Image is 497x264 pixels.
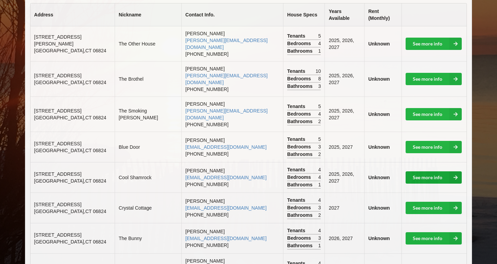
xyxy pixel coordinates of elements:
[287,212,314,219] span: Bathrooms
[34,73,81,78] span: [STREET_ADDRESS]
[324,3,364,26] th: Years Available
[115,162,181,193] td: Cool Shamrock
[318,118,321,125] span: 2
[186,236,267,241] a: [EMAIL_ADDRESS][DOMAIN_NAME]
[34,108,81,114] span: [STREET_ADDRESS]
[34,239,106,245] span: [GEOGRAPHIC_DATA] , CT 06824
[186,108,268,120] a: [PERSON_NAME][EMAIL_ADDRESS][DOMAIN_NAME]
[34,141,81,146] span: [STREET_ADDRESS]
[368,144,390,150] b: Unknown
[406,171,462,184] a: See more info
[324,26,364,61] td: 2025, 2026, 2027
[186,144,267,150] a: [EMAIL_ADDRESS][DOMAIN_NAME]
[287,32,307,39] span: Tenants
[34,34,81,47] span: [STREET_ADDRESS][PERSON_NAME]
[181,3,283,26] th: Contact Info.
[287,181,314,188] span: Bathrooms
[316,68,321,75] span: 10
[406,73,462,85] a: See more info
[318,151,321,158] span: 2
[287,235,313,241] span: Bedrooms
[368,236,390,241] b: Unknown
[115,223,181,253] td: The Bunny
[34,171,81,177] span: [STREET_ADDRESS]
[318,235,321,241] span: 3
[287,48,314,54] span: Bathrooms
[318,174,321,181] span: 4
[368,205,390,211] b: Unknown
[115,61,181,96] td: The Brothel
[318,32,321,39] span: 5
[181,96,283,132] td: [PERSON_NAME] [PHONE_NUMBER]
[318,181,321,188] span: 1
[364,3,402,26] th: Rent (Monthly)
[318,227,321,234] span: 4
[318,136,321,143] span: 5
[406,232,462,245] a: See more info
[287,204,313,211] span: Bedrooms
[318,143,321,150] span: 3
[406,202,462,214] a: See more info
[287,110,313,117] span: Bedrooms
[181,223,283,253] td: [PERSON_NAME] [PHONE_NUMBER]
[186,38,268,50] a: [PERSON_NAME][EMAIL_ADDRESS][DOMAIN_NAME]
[34,232,81,238] span: [STREET_ADDRESS]
[34,48,106,53] span: [GEOGRAPHIC_DATA] , CT 06824
[34,202,81,207] span: [STREET_ADDRESS]
[318,40,321,47] span: 4
[318,110,321,117] span: 4
[34,209,106,214] span: [GEOGRAPHIC_DATA] , CT 06824
[287,166,307,173] span: Tenants
[283,3,324,26] th: House Specs
[181,162,283,193] td: [PERSON_NAME] [PHONE_NUMBER]
[181,61,283,96] td: [PERSON_NAME] [PHONE_NUMBER]
[318,75,321,82] span: 8
[406,108,462,120] a: See more info
[318,166,321,173] span: 4
[115,26,181,61] td: The Other House
[34,148,106,153] span: [GEOGRAPHIC_DATA] , CT 06824
[406,141,462,153] a: See more info
[287,242,314,249] span: Bathrooms
[318,204,321,211] span: 3
[186,73,268,85] a: [PERSON_NAME][EMAIL_ADDRESS][DOMAIN_NAME]
[287,103,307,110] span: Tenants
[34,115,106,120] span: [GEOGRAPHIC_DATA] , CT 06824
[115,3,181,26] th: Nickname
[115,132,181,162] td: Blue Door
[115,193,181,223] td: Crystal Cottage
[34,178,106,184] span: [GEOGRAPHIC_DATA] , CT 06824
[287,83,314,90] span: Bathrooms
[181,193,283,223] td: [PERSON_NAME] [PHONE_NUMBER]
[318,197,321,203] span: 4
[406,38,462,50] a: See more info
[287,227,307,234] span: Tenants
[368,76,390,82] b: Unknown
[324,193,364,223] td: 2027
[181,26,283,61] td: [PERSON_NAME] [PHONE_NUMBER]
[324,223,364,253] td: 2026, 2027
[115,96,181,132] td: The Smoking [PERSON_NAME]
[287,68,307,75] span: Tenants
[287,197,307,203] span: Tenants
[30,3,115,26] th: Address
[287,118,314,125] span: Bathrooms
[287,40,313,47] span: Bedrooms
[324,132,364,162] td: 2025, 2027
[186,205,267,211] a: [EMAIL_ADDRESS][DOMAIN_NAME]
[287,143,313,150] span: Bedrooms
[368,175,390,180] b: Unknown
[34,80,106,85] span: [GEOGRAPHIC_DATA] , CT 06824
[318,48,321,54] span: 1
[318,83,321,90] span: 3
[318,212,321,219] span: 2
[287,174,313,181] span: Bedrooms
[368,111,390,117] b: Unknown
[186,175,267,180] a: [EMAIL_ADDRESS][DOMAIN_NAME]
[324,96,364,132] td: 2025, 2026, 2027
[181,132,283,162] td: [PERSON_NAME] [PHONE_NUMBER]
[318,103,321,110] span: 5
[318,242,321,249] span: 1
[287,151,314,158] span: Bathrooms
[324,162,364,193] td: 2025, 2026, 2027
